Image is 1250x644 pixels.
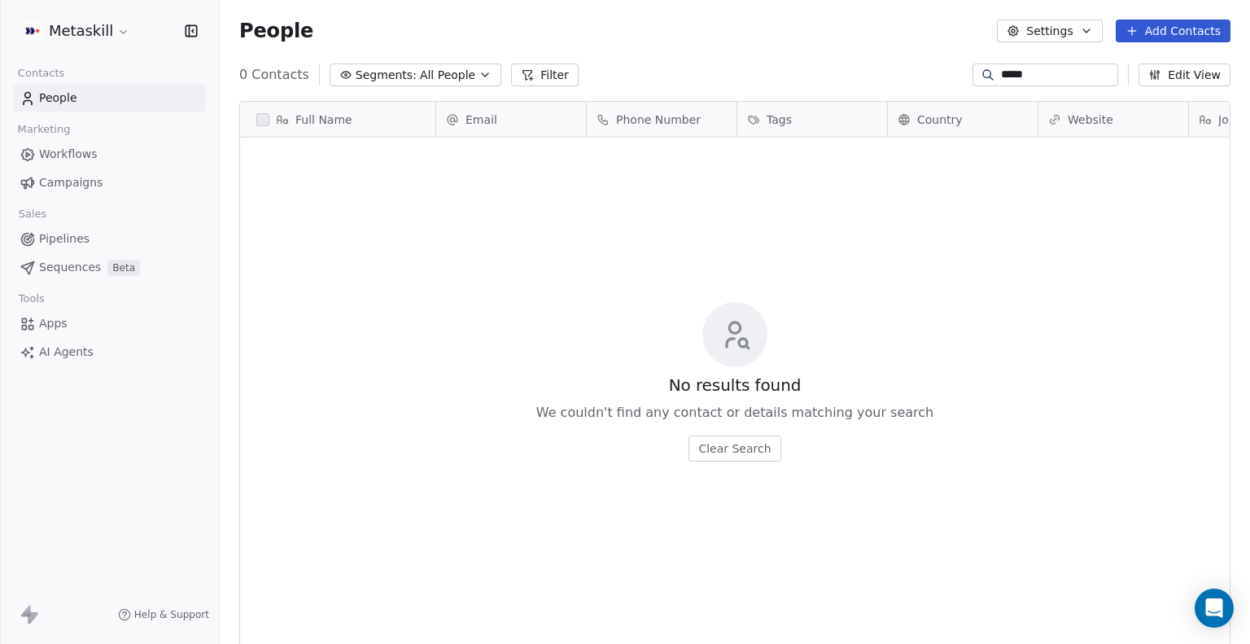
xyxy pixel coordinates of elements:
span: Segments: [356,67,417,84]
button: Metaskill [20,17,133,45]
div: Email [436,102,586,137]
div: Phone Number [587,102,736,137]
div: Full Name [240,102,435,137]
span: Campaigns [39,174,103,191]
button: Settings [997,20,1102,42]
span: No results found [669,374,802,396]
button: Clear Search [688,436,780,462]
span: Tags [767,112,792,128]
span: People [39,90,77,107]
span: People [239,19,313,43]
span: AI Agents [39,344,94,361]
a: People [13,85,206,112]
button: Add Contacts [1116,20,1230,42]
a: Help & Support [118,608,209,621]
span: Tools [11,287,51,311]
button: Filter [511,64,579,86]
span: Phone Number [616,112,701,128]
div: Open Intercom Messenger [1195,589,1234,628]
div: Website [1038,102,1188,137]
span: Apps [39,315,68,332]
a: SequencesBeta [13,254,206,281]
a: AI Agents [13,339,206,366]
span: Contacts [11,61,72,85]
span: Beta [107,260,140,276]
span: 0 Contacts [239,65,309,85]
span: Metaskill [49,20,113,42]
span: All People [420,67,475,84]
button: Edit View [1139,64,1230,86]
span: Website [1068,112,1113,128]
div: Tags [737,102,887,137]
span: Email [465,112,497,128]
div: grid [240,138,436,629]
span: Workflows [39,146,98,163]
span: Sequences [39,259,101,276]
span: Full Name [295,112,352,128]
span: Country [917,112,963,128]
span: Pipelines [39,230,90,248]
span: We couldn't find any contact or details matching your search [536,403,933,423]
span: Sales [11,202,54,226]
div: Country [888,102,1038,137]
a: Pipelines [13,226,206,252]
a: Apps [13,310,206,337]
img: AVATAR%20METASKILL%20-%20Colori%20Positivo.png [23,21,42,41]
span: Marketing [11,117,77,142]
span: Help & Support [134,608,209,621]
a: Workflows [13,141,206,168]
a: Campaigns [13,169,206,196]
